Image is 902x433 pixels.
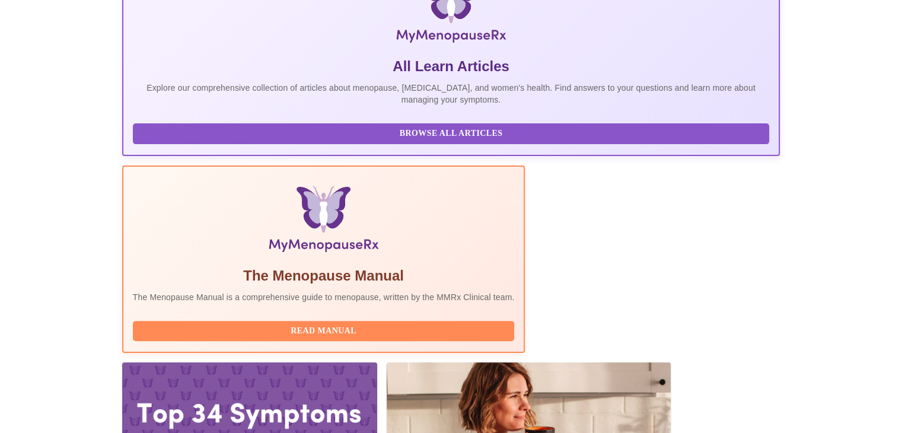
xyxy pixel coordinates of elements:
[133,291,515,303] p: The Menopause Manual is a comprehensive guide to menopause, written by the MMRx Clinical team.
[133,128,773,138] a: Browse All Articles
[133,266,515,285] h5: The Menopause Manual
[145,324,503,339] span: Read Manual
[133,82,770,106] p: Explore our comprehensive collection of articles about menopause, [MEDICAL_DATA], and women's hea...
[133,123,770,144] button: Browse All Articles
[133,321,515,342] button: Read Manual
[133,325,518,335] a: Read Manual
[133,57,770,76] h5: All Learn Articles
[193,186,454,257] img: Menopause Manual
[145,126,758,141] span: Browse All Articles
